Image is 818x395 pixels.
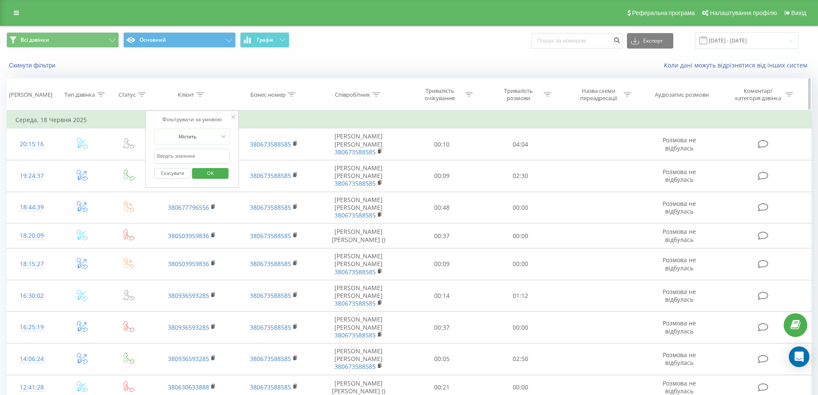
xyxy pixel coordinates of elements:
span: Розмова не відбулась [663,199,696,215]
div: 16:25:19 [15,319,49,336]
td: [PERSON_NAME] [PERSON_NAME] [315,312,403,343]
span: Вихід [791,9,806,16]
div: Бізнес номер [250,91,286,98]
input: Введіть значення [155,149,230,164]
a: Коли дані можуть відрізнятися вiд інших систем [664,61,812,69]
button: Експорт [627,33,673,49]
span: Розмова не відбулась [663,351,696,367]
button: Скасувати [155,168,191,179]
td: 02:30 [481,160,560,192]
span: Розмова не відбулась [663,227,696,243]
div: 18:15:27 [15,256,49,273]
span: Розмова не відбулась [663,256,696,272]
a: 380677796556 [168,203,209,211]
div: Коментар/категорія дзвінка [733,87,783,102]
button: OK [192,168,228,179]
a: 380673588585 [334,362,376,371]
div: Фільтрувати за умовою [155,115,230,124]
span: Розмова не відбулась [663,319,696,335]
a: 380673588585 [250,383,291,391]
div: 14:06:24 [15,351,49,367]
td: [PERSON_NAME] [PERSON_NAME] [315,160,403,192]
a: 380673588585 [250,232,291,240]
span: Розмова не відбулась [663,288,696,303]
input: Пошук за номером [532,33,623,49]
div: 19:24:37 [15,168,49,184]
a: 380673588585 [334,268,376,276]
td: 00:37 [403,312,481,343]
a: 380673588585 [250,140,291,148]
a: 380673588585 [250,203,291,211]
div: Назва схеми переадресації [575,87,621,102]
span: Реферальна програма [632,9,695,16]
div: [PERSON_NAME] [9,91,52,98]
div: Тривалість очікування [417,87,463,102]
div: Клієнт [178,91,194,98]
div: Тривалість розмови [496,87,541,102]
td: [PERSON_NAME] [PERSON_NAME] [315,248,403,280]
td: 00:37 [403,224,481,248]
a: 380673588585 [250,323,291,331]
a: 380673588585 [250,260,291,268]
span: Розмова не відбулась [663,136,696,152]
a: 380673588585 [334,331,376,339]
a: 380936593285 [168,355,209,363]
a: 380936593285 [168,323,209,331]
div: Співробітник [335,91,370,98]
span: Налаштування профілю [710,9,777,16]
a: 380936593285 [168,291,209,300]
span: Розмова не відбулась [663,379,696,395]
button: Всі дзвінки [6,32,119,48]
div: Аудіозапис розмови [655,91,709,98]
div: 16:30:02 [15,288,49,304]
td: 00:09 [403,248,481,280]
td: [PERSON_NAME] [PERSON_NAME] [315,129,403,160]
td: [PERSON_NAME] [PERSON_NAME] [315,280,403,312]
td: [PERSON_NAME] [PERSON_NAME] () [315,224,403,248]
td: 01:12 [481,280,560,312]
td: 00:00 [481,192,560,224]
td: 00:00 [481,312,560,343]
a: 380673588585 [334,148,376,156]
a: 380673588585 [250,171,291,180]
td: 00:09 [403,160,481,192]
td: 00:00 [481,248,560,280]
a: 380673588585 [334,179,376,187]
button: Скинути фільтри [6,61,60,69]
div: 18:20:09 [15,227,49,244]
td: 04:04 [481,129,560,160]
div: Статус [119,91,136,98]
td: 00:05 [403,343,481,375]
button: Основний [123,32,236,48]
div: Open Intercom Messenger [789,346,809,367]
td: Середа, 18 Червня 2025 [7,111,812,129]
td: 02:50 [481,343,560,375]
a: 380673588585 [334,299,376,307]
a: 380503959836 [168,260,209,268]
span: Розмова не відбулась [663,168,696,184]
td: 00:48 [403,192,481,224]
td: [PERSON_NAME] [PERSON_NAME] [315,192,403,224]
a: 380673588585 [250,291,291,300]
a: 380503959836 [168,232,209,240]
a: 380673588585 [334,211,376,219]
div: 20:15:16 [15,136,49,153]
button: Графік [240,32,289,48]
a: 380630633888 [168,383,209,391]
td: [PERSON_NAME] [PERSON_NAME] [315,343,403,375]
td: 00:10 [403,129,481,160]
div: Тип дзвінка [64,91,95,98]
span: OK [198,166,222,180]
td: 00:14 [403,280,481,312]
div: 18:44:39 [15,199,49,216]
span: Всі дзвінки [21,37,49,43]
td: 00:00 [481,224,560,248]
a: 380673588585 [250,355,291,363]
span: Графік [257,37,274,43]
